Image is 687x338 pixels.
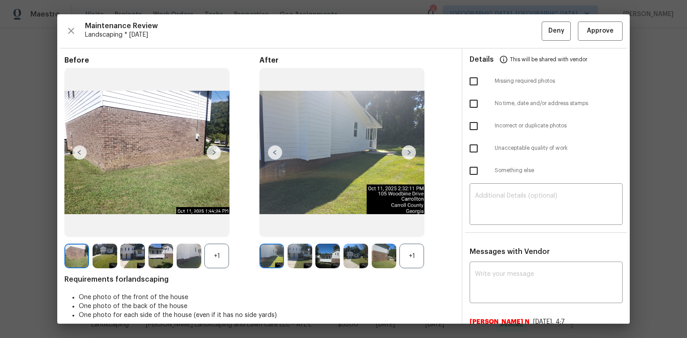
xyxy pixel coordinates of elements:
button: Approve [578,21,623,41]
span: [DATE], 4:7 [533,319,565,325]
div: +1 [204,244,229,268]
div: Unacceptable quality of work [462,137,630,160]
span: Something else [495,167,623,174]
span: Missing required photos [495,77,623,85]
img: right-chevron-button-url [402,145,416,160]
span: Deny [548,25,564,37]
span: Landscaping * [DATE] [85,30,542,39]
li: One photo for each side of the house (even if it has no side yards) [79,311,454,320]
div: Incorrect or duplicate photos [462,115,630,137]
button: Deny [542,21,571,41]
img: right-chevron-button-url [207,145,221,160]
span: Requirements for landscaping [64,275,454,284]
span: Incorrect or duplicate photos [495,122,623,130]
span: Maintenance Review [85,21,542,30]
span: After [259,56,454,65]
span: This will be shared with vendor [510,49,587,70]
span: Unacceptable quality of work [495,144,623,152]
div: +1 [399,244,424,268]
span: [PERSON_NAME] N [470,317,530,326]
div: Missing required photos [462,70,630,93]
div: No time, date and/or address stamps [462,93,630,115]
span: Messages with Vendor [470,248,550,255]
li: One photo of the front of the house [79,293,454,302]
img: left-chevron-button-url [72,145,87,160]
span: No time, date and/or address stamps [495,100,623,107]
li: One photo of the back of the house [79,302,454,311]
span: Details [470,49,494,70]
img: left-chevron-button-url [268,145,282,160]
span: Before [64,56,259,65]
div: Something else [462,160,630,182]
span: Approve [587,25,614,37]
